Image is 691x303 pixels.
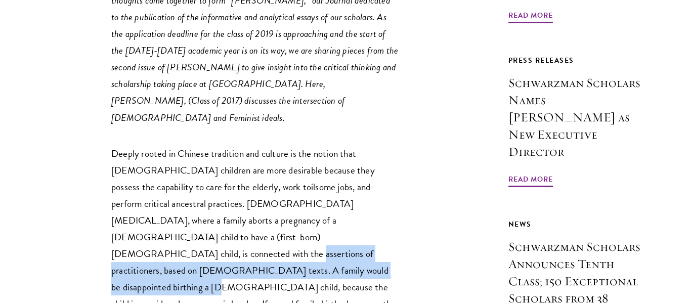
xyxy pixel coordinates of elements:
div: Press Releases [508,54,641,67]
span: Read More [508,9,553,25]
a: Press Releases Schwarzman Scholars Names [PERSON_NAME] as New Executive Director Read More [508,54,641,189]
div: News [508,218,641,231]
span: Read More [508,173,553,189]
h3: Schwarzman Scholars Names [PERSON_NAME] as New Executive Director [508,74,641,160]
